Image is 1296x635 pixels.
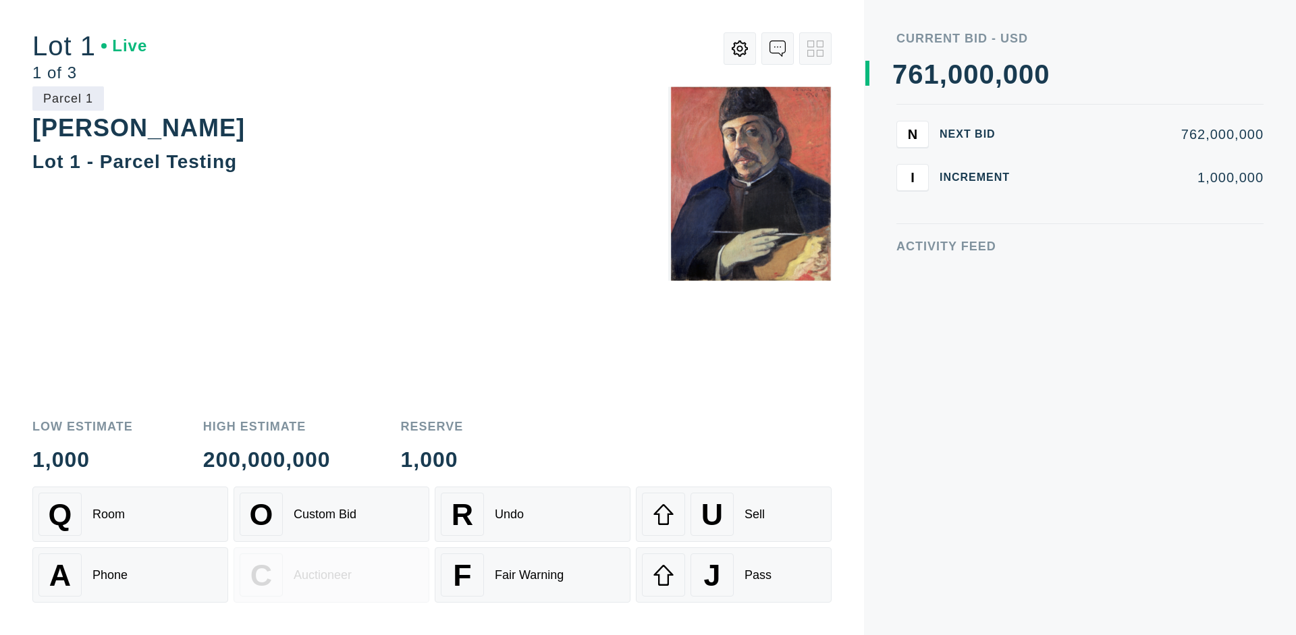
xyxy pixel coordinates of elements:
[911,169,915,185] span: I
[32,86,104,111] div: Parcel 1
[1003,61,1019,88] div: 0
[1019,61,1034,88] div: 0
[32,487,228,542] button: QRoom
[940,129,1021,140] div: Next Bid
[995,61,1003,331] div: ,
[234,487,429,542] button: OCustom Bid
[963,61,979,88] div: 0
[92,568,128,582] div: Phone
[203,449,331,470] div: 200,000,000
[203,420,331,433] div: High Estimate
[908,61,923,88] div: 6
[908,126,917,142] span: N
[892,61,908,88] div: 7
[453,558,471,592] span: F
[101,38,147,54] div: Live
[32,65,147,81] div: 1 of 3
[924,61,940,88] div: 1
[49,497,72,532] span: Q
[495,507,524,522] div: Undo
[701,497,723,532] span: U
[1031,128,1264,141] div: 762,000,000
[1031,171,1264,184] div: 1,000,000
[250,497,273,532] span: O
[32,449,133,470] div: 1,000
[294,507,356,522] div: Custom Bid
[452,497,473,532] span: R
[745,568,772,582] div: Pass
[401,420,464,433] div: Reserve
[92,507,125,522] div: Room
[1034,61,1050,88] div: 0
[49,558,71,592] span: A
[32,151,237,172] div: Lot 1 - Parcel Testing
[745,507,765,522] div: Sell
[896,121,929,148] button: N
[32,420,133,433] div: Low Estimate
[32,114,245,142] div: [PERSON_NAME]
[948,61,963,88] div: 0
[940,172,1021,183] div: Increment
[435,487,630,542] button: RUndo
[294,568,352,582] div: Auctioneer
[636,487,832,542] button: USell
[636,547,832,603] button: JPass
[896,240,1264,252] div: Activity Feed
[32,547,228,603] button: APhone
[495,568,564,582] div: Fair Warning
[32,32,147,59] div: Lot 1
[940,61,948,331] div: ,
[250,558,272,592] span: C
[896,164,929,191] button: I
[435,547,630,603] button: FFair Warning
[401,449,464,470] div: 1,000
[896,32,1264,45] div: Current Bid - USD
[234,547,429,603] button: CAuctioneer
[979,61,994,88] div: 0
[703,558,720,592] span: J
